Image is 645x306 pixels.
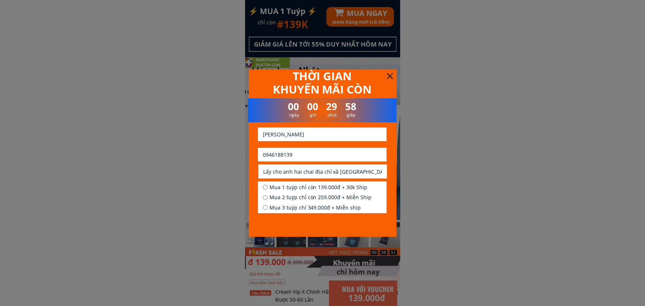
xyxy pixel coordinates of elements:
[306,111,320,118] h3: giờ
[269,193,372,201] span: Mua 2 tuýp chỉ còn 259.000đ + Miễn Ship
[271,69,374,96] h3: THỜI GIAN KHUYẾN MÃI CÒN
[269,204,372,212] span: Mua 3 tuýp chỉ 349.000đ + Miễn ship
[261,164,384,178] input: Địa chỉ
[269,183,372,191] span: Mua 1 tuýp chỉ còn 139.000đ + 30k Ship
[325,111,339,118] h3: phút
[287,111,301,118] h3: ngày
[344,111,358,118] h3: giây
[261,148,384,161] input: Số điện thoại
[261,127,384,141] input: Họ và tên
